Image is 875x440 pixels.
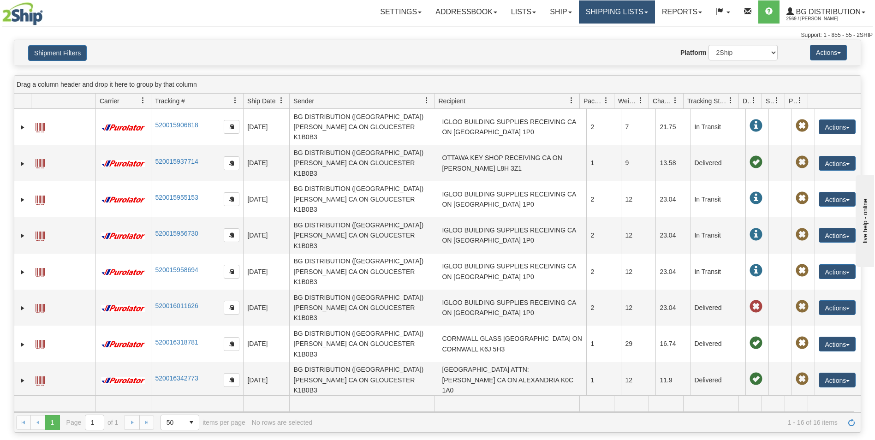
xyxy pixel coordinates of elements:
[18,376,27,385] a: Expand
[789,96,797,106] span: Pickup Status
[586,217,621,253] td: 2
[224,301,239,315] button: Copy to clipboard
[690,181,745,217] td: In Transit
[655,217,690,253] td: 23.04
[36,264,45,279] a: Label
[796,192,809,205] span: Pickup Not Assigned
[243,145,289,181] td: [DATE]
[224,192,239,206] button: Copy to clipboard
[796,228,809,241] span: Pickup Not Assigned
[155,266,198,274] a: 520015958694
[819,264,856,279] button: Actions
[224,228,239,242] button: Copy to clipboard
[586,362,621,398] td: 1
[690,109,745,145] td: In Transit
[796,337,809,350] span: Pickup Not Assigned
[844,415,859,430] a: Refresh
[227,93,243,108] a: Tracking # filter column settings
[289,145,438,181] td: BG DISTRIBUTION ([GEOGRAPHIC_DATA]) [PERSON_NAME] CA ON GLOUCESTER K1B0B3
[85,415,104,430] input: Page 1
[184,415,199,430] span: select
[100,124,147,131] img: 11 - Purolator
[750,156,762,169] span: On time
[429,0,504,24] a: Addressbook
[224,120,239,134] button: Copy to clipboard
[155,375,198,382] a: 520016342773
[743,96,750,106] span: Delivery Status
[155,302,198,309] a: 520016011626
[289,362,438,398] td: BG DISTRIBUTION ([GEOGRAPHIC_DATA]) [PERSON_NAME] CA ON GLOUCESTER K1B0B3
[319,419,838,426] span: 1 - 16 of 16 items
[766,96,774,106] span: Shipment Issues
[438,217,586,253] td: IGLOO BUILDING SUPPLIES RECEIVING CA ON [GEOGRAPHIC_DATA] 1P0
[564,93,579,108] a: Recipient filter column settings
[621,181,655,217] td: 12
[373,0,429,24] a: Settings
[438,181,586,217] td: IGLOO BUILDING SUPPLIES RECEIVING CA ON [GEOGRAPHIC_DATA] 1P0
[28,45,87,61] button: Shipment Filters
[750,228,762,241] span: In Transit
[583,96,603,106] span: Packages
[274,93,289,108] a: Ship Date filter column settings
[680,48,707,57] label: Platform
[293,96,314,106] span: Sender
[750,373,762,386] span: On time
[224,337,239,351] button: Copy to clipboard
[45,415,60,430] span: Page 1
[621,217,655,253] td: 12
[289,217,438,253] td: BG DISTRIBUTION ([GEOGRAPHIC_DATA]) [PERSON_NAME] CA ON GLOUCESTER K1B0B3
[247,96,275,106] span: Ship Date
[543,0,578,24] a: Ship
[289,109,438,145] td: BG DISTRIBUTION ([GEOGRAPHIC_DATA]) [PERSON_NAME] CA ON GLOUCESTER K1B0B3
[796,119,809,132] span: Pickup Not Assigned
[100,341,147,348] img: 11 - Purolator
[438,254,586,290] td: IGLOO BUILDING SUPPLIES RECEIVING CA ON [GEOGRAPHIC_DATA] 1P0
[36,155,45,170] a: Label
[819,337,856,351] button: Actions
[621,290,655,326] td: 12
[224,265,239,279] button: Copy to clipboard
[750,337,762,350] span: On time
[100,269,147,276] img: 11 - Purolator
[796,373,809,386] span: Pickup Not Assigned
[655,181,690,217] td: 23.04
[36,191,45,206] a: Label
[586,145,621,181] td: 1
[18,340,27,349] a: Expand
[690,362,745,398] td: Delivered
[18,195,27,204] a: Expand
[36,227,45,242] a: Label
[598,93,614,108] a: Packages filter column settings
[167,418,179,427] span: 50
[438,145,586,181] td: OTTAWA KEY SHOP RECEIVING CA ON [PERSON_NAME] L8H 3Z1
[243,254,289,290] td: [DATE]
[243,217,289,253] td: [DATE]
[792,93,808,108] a: Pickup Status filter column settings
[224,373,239,387] button: Copy to clipboard
[100,160,147,167] img: 11 - Purolator
[819,119,856,134] button: Actions
[18,268,27,277] a: Expand
[819,300,856,315] button: Actions
[100,377,147,384] img: 11 - Purolator
[289,181,438,217] td: BG DISTRIBUTION ([GEOGRAPHIC_DATA]) [PERSON_NAME] CA ON GLOUCESTER K1B0B3
[796,156,809,169] span: Pickup Not Assigned
[2,2,43,25] img: logo2569.jpg
[690,326,745,362] td: Delivered
[621,145,655,181] td: 9
[655,362,690,398] td: 11.9
[289,290,438,326] td: BG DISTRIBUTION ([GEOGRAPHIC_DATA]) [PERSON_NAME] CA ON GLOUCESTER K1B0B3
[243,290,289,326] td: [DATE]
[780,0,872,24] a: BG Distribution 2569 / [PERSON_NAME]
[618,96,637,106] span: Weight
[794,8,861,16] span: BG Distribution
[161,415,199,430] span: Page sizes drop down
[786,14,856,24] span: 2569 / [PERSON_NAME]
[100,96,119,106] span: Carrier
[289,254,438,290] td: BG DISTRIBUTION ([GEOGRAPHIC_DATA]) [PERSON_NAME] CA ON GLOUCESTER K1B0B3
[819,228,856,243] button: Actions
[746,93,762,108] a: Delivery Status filter column settings
[243,362,289,398] td: [DATE]
[586,254,621,290] td: 2
[655,0,709,24] a: Reports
